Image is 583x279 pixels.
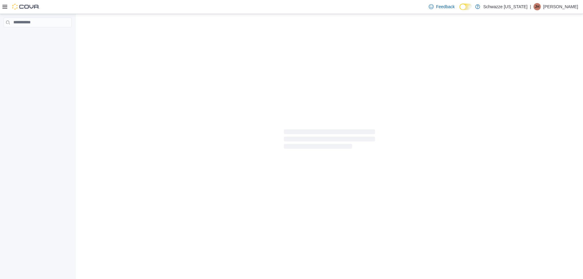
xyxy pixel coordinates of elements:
img: Cova [12,4,39,10]
span: Loading [284,131,375,150]
nav: Complex example [4,29,72,43]
div: Justin Heistermann [534,3,541,10]
p: | [530,3,531,10]
p: Schwazze [US_STATE] [483,3,527,10]
p: [PERSON_NAME] [543,3,578,10]
span: JH [535,3,540,10]
input: Dark Mode [459,4,472,10]
span: Feedback [436,4,455,10]
a: Feedback [426,1,457,13]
